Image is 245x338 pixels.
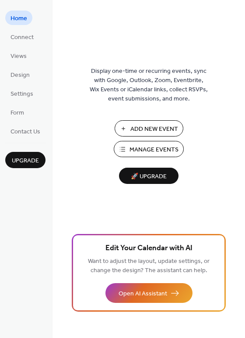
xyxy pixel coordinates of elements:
[5,124,45,138] a: Contact Us
[5,105,29,119] a: Form
[5,11,32,25] a: Home
[10,127,40,137] span: Contact Us
[115,120,183,137] button: Add New Event
[5,152,45,168] button: Upgrade
[10,14,27,23] span: Home
[90,67,208,104] span: Display one-time or recurring events, sync with Google, Outlook, Zoom, Eventbrite, Wix Events or ...
[124,171,173,183] span: 🚀 Upgrade
[10,71,30,80] span: Design
[12,156,39,165] span: Upgrade
[130,125,178,134] span: Add New Event
[5,86,38,101] a: Settings
[10,108,24,118] span: Form
[5,48,32,63] a: Views
[10,52,27,61] span: Views
[105,242,192,255] span: Edit Your Calendar with AI
[10,90,33,99] span: Settings
[114,141,184,157] button: Manage Events
[119,168,178,184] button: 🚀 Upgrade
[88,255,210,277] span: Want to adjust the layout, update settings, or change the design? The assistant can help.
[5,29,39,44] a: Connect
[119,289,167,298] span: Open AI Assistant
[105,283,192,303] button: Open AI Assistant
[5,67,35,82] a: Design
[10,33,34,42] span: Connect
[129,145,178,155] span: Manage Events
